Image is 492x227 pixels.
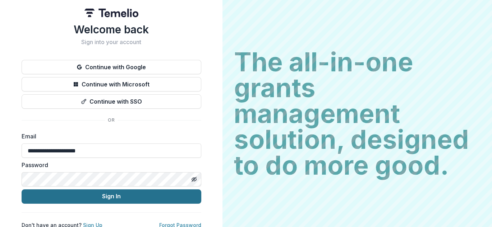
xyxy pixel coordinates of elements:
[22,161,197,169] label: Password
[22,23,201,36] h1: Welcome back
[22,60,201,74] button: Continue with Google
[22,77,201,91] button: Continue with Microsoft
[22,132,197,141] label: Email
[22,94,201,109] button: Continue with SSO
[22,39,201,46] h2: Sign into your account
[84,9,138,17] img: Temelio
[22,189,201,204] button: Sign In
[188,174,200,185] button: Toggle password visibility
